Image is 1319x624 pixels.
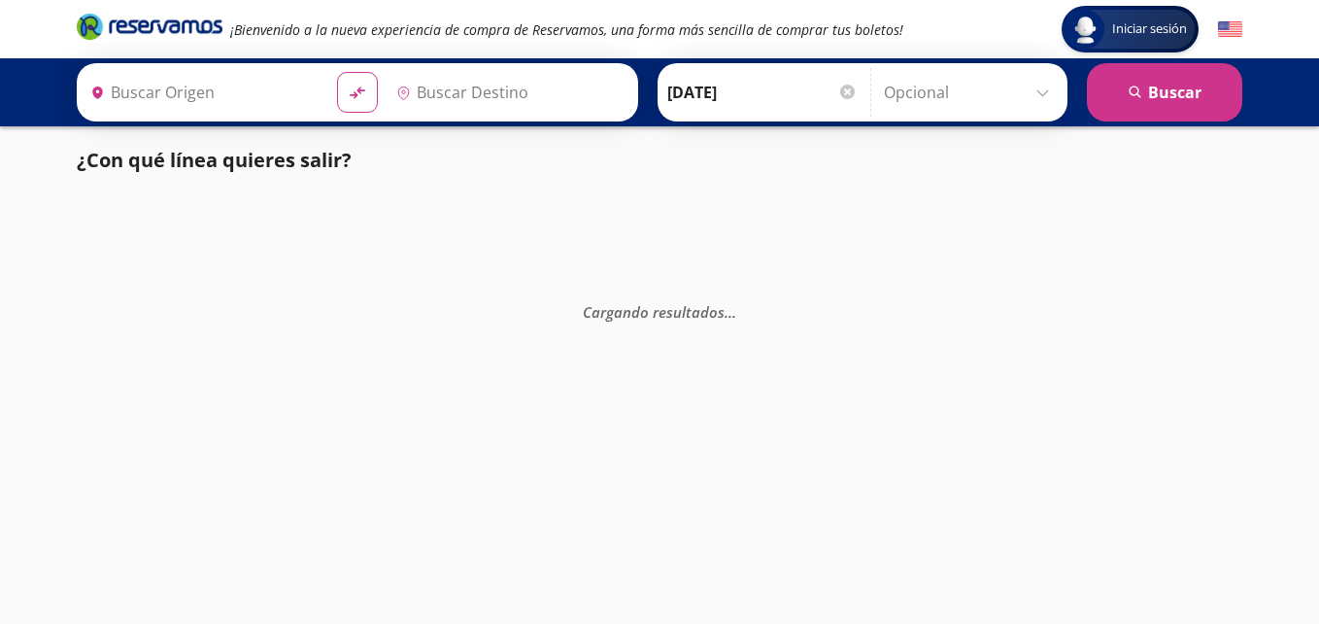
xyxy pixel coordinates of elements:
[884,68,1058,117] input: Opcional
[725,302,728,322] span: .
[732,302,736,322] span: .
[728,302,732,322] span: .
[83,68,321,117] input: Buscar Origen
[1087,63,1242,121] button: Buscar
[77,12,222,41] i: Brand Logo
[77,12,222,47] a: Brand Logo
[1104,19,1195,39] span: Iniciar sesión
[77,146,352,175] p: ¿Con qué línea quieres salir?
[667,68,858,117] input: Elegir Fecha
[583,302,736,322] em: Cargando resultados
[230,20,903,39] em: ¡Bienvenido a la nueva experiencia de compra de Reservamos, una forma más sencilla de comprar tus...
[1218,17,1242,42] button: English
[389,68,627,117] input: Buscar Destino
